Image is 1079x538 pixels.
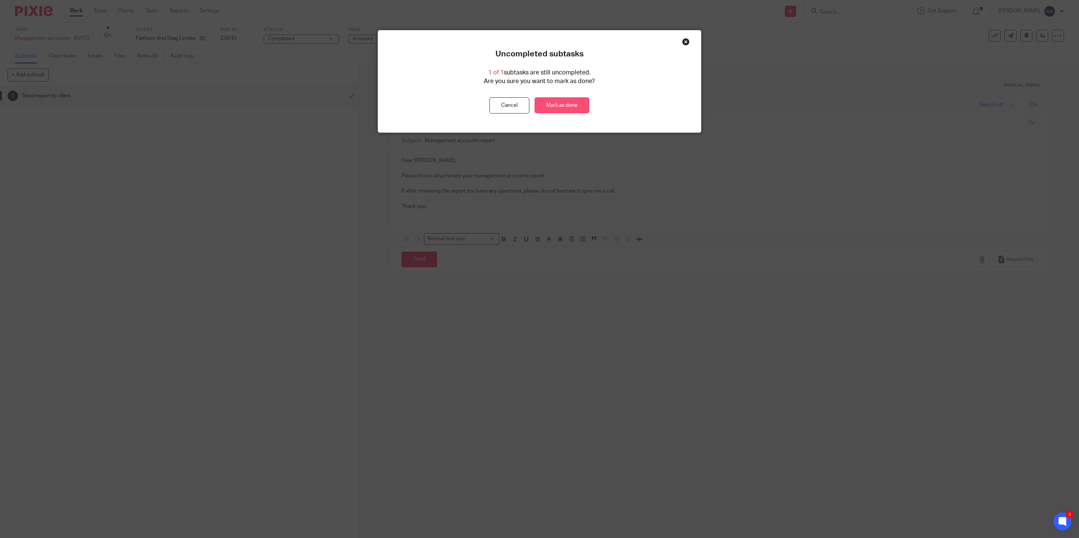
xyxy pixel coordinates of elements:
[682,38,690,45] div: Close this dialog window
[535,97,589,114] a: Mark as done
[488,70,504,76] span: 1 of 1
[495,49,584,59] p: Uncompleted subtasks
[1066,511,1073,518] div: 3
[489,97,529,114] button: Cancel
[488,68,591,77] p: subtasks are still uncompleted.
[484,77,595,86] p: Are you sure you want to mark as done?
